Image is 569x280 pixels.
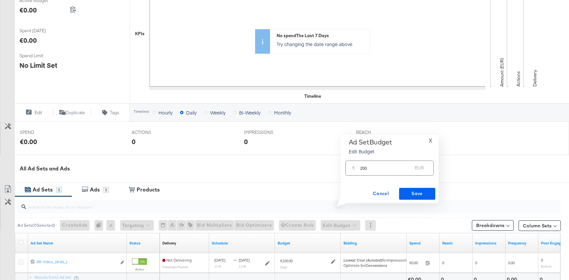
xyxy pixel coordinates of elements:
[343,241,404,246] a: Shows your bid and optimisation settings for this Ad Set.
[274,109,291,116] span: Monthly
[442,241,470,246] a: The number of people your ad was served to.
[132,129,181,136] span: ACTIONS
[409,241,437,246] a: The total amount spent to date.
[37,259,117,265] div: RR: Video_18-65_1
[14,109,53,116] button: Edit
[426,138,435,143] button: X
[162,258,192,263] span: Not Delivering
[103,187,109,193] div: 1
[508,241,536,246] a: The average number of times your ad was served to each person.
[132,267,147,271] label: Active
[19,61,57,70] div: No Limit Set
[278,241,338,246] a: Shows the current budget of Ad Set.
[19,28,69,34] span: Spent [DATE]
[442,260,444,265] span: 0
[475,241,503,246] a: The number of times your ad was served. On mobile apps an ad is counted as served the first time ...
[409,260,423,265] span: €0.00
[158,109,173,116] span: Hourly
[137,186,160,193] div: Products
[95,220,106,231] div: 0
[162,241,176,246] div: Delivery
[133,109,150,114] div: Timeline:
[508,260,515,265] span: 0.00
[90,186,100,193] div: Ads
[132,137,136,146] div: 0
[429,136,432,145] span: X
[365,263,387,268] em: Conversions
[212,241,272,246] a: Shows when your Ad Set is scheduled to deliver.
[360,158,413,172] input: Enter your budget
[244,129,293,136] span: IMPRESSIONS
[239,258,250,263] span: [DATE]
[19,5,37,15] div: €0.00
[343,258,382,263] em: Lowest Cost (Autobid)
[366,190,396,198] span: Cancel
[343,258,409,263] span: for Impressions
[363,188,399,200] button: Cancel
[519,220,561,231] button: Column Sets
[349,138,392,146] div: Ad Set Budget
[35,110,42,116] span: Edit
[399,188,435,200] button: Save
[66,110,85,116] span: Duplicate
[19,53,69,59] span: Spend Limit
[277,41,366,47] p: Try changing the date range above
[343,263,409,268] div: Optimize for
[53,109,92,116] button: Duplicate
[472,220,514,231] button: Breakdowns
[37,259,117,266] a: RR: Video_18-65_1
[214,258,225,263] span: [DATE]
[31,241,124,246] a: Your Ad Set name.
[541,258,543,263] span: 0
[26,198,511,211] input: Search Ad Set Name, ID or Objective
[239,109,260,116] span: Bi-Weekly
[541,264,552,268] sub: Actions
[162,265,188,269] sub: Campaign Paused
[277,33,366,39] div: No spend The Last 7 Days
[210,109,226,116] span: Weekly
[475,260,477,265] span: 0
[186,109,197,116] span: Daily
[20,137,37,146] div: €0.00
[20,129,69,136] span: SPEND
[129,241,157,246] a: Shows the current state of your Ad Set.
[356,129,405,136] span: REACH
[91,109,130,116] button: Tags
[402,190,433,198] span: Save
[33,186,53,193] div: Ad Sets
[350,164,358,175] div: €
[56,187,62,193] div: 1
[244,137,248,146] div: 0
[162,241,176,246] a: Reflects the ability of your Ad Set to achieve delivery based on ad states, schedule and budget.
[349,148,392,155] p: Edit Budget
[19,36,37,45] div: €0.00
[17,222,55,228] div: Ad Sets ( 0 Selected)
[110,110,119,116] span: Tags
[280,265,287,269] sub: Daily
[239,264,246,268] sub: 11:38
[280,258,293,264] div: €100.00
[214,264,222,268] sub: 11:41
[412,164,426,175] div: EUR
[20,165,569,172] div: All Ad Sets and Ads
